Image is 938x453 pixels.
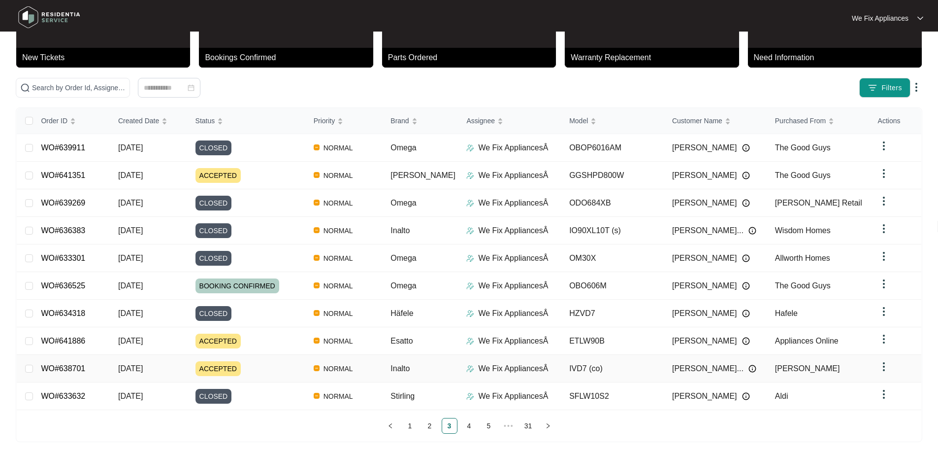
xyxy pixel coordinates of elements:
[478,252,548,264] p: We Fix AppliancesÂ
[41,364,85,373] a: WO#638701
[195,251,232,266] span: CLOSED
[859,78,910,98] button: filter iconFilters
[870,108,921,134] th: Actions
[462,418,477,433] a: 4
[195,196,232,210] span: CLOSED
[41,392,85,400] a: WO#633632
[561,300,664,327] td: HZVD7
[742,199,750,207] img: Info icon
[306,108,383,134] th: Priority
[314,115,335,126] span: Priority
[320,363,357,375] span: NORMAL
[775,309,798,317] span: Hafele
[442,418,457,434] li: 3
[664,108,767,134] th: Customer Name
[390,115,409,126] span: Brand
[748,227,756,235] img: Info icon
[118,281,143,290] span: [DATE]
[118,309,143,317] span: [DATE]
[22,52,190,64] p: New Tickets
[561,383,664,410] td: SFLW10S2
[118,115,159,126] span: Created Date
[20,83,30,93] img: search-icon
[775,199,862,207] span: [PERSON_NAME] Retail
[561,327,664,355] td: ETLW90B
[461,418,477,434] li: 4
[205,52,373,64] p: Bookings Confirmed
[314,282,320,288] img: Vercel Logo
[314,227,320,233] img: Vercel Logo
[672,252,737,264] span: [PERSON_NAME]
[390,364,410,373] span: Inalto
[314,310,320,316] img: Vercel Logo
[422,418,437,433] a: 2
[390,281,416,290] span: Omega
[33,108,110,134] th: Order ID
[466,227,474,235] img: Assigner Icon
[478,363,548,375] p: We Fix AppliancesÂ
[403,418,418,433] a: 1
[878,361,890,373] img: dropdown arrow
[466,115,495,126] span: Assignee
[320,335,357,347] span: NORMAL
[195,140,232,155] span: CLOSED
[466,365,474,373] img: Assigner Icon
[742,254,750,262] img: Info icon
[672,390,737,402] span: [PERSON_NAME]
[466,144,474,152] img: Assigner Icon
[390,392,415,400] span: Stirling
[561,108,664,134] th: Model
[878,223,890,235] img: dropdown arrow
[188,108,306,134] th: Status
[561,244,664,272] td: OM30X
[742,392,750,400] img: Info icon
[742,310,750,317] img: Info icon
[314,172,320,178] img: Vercel Logo
[320,390,357,402] span: NORMAL
[390,171,455,179] span: [PERSON_NAME]
[561,355,664,383] td: IVD7 (co)
[742,337,750,345] img: Info icon
[320,280,357,292] span: NORMAL
[314,393,320,399] img: Vercel Logo
[320,142,357,154] span: NORMAL
[672,115,722,126] span: Customer Name
[742,282,750,290] img: Info icon
[320,197,357,209] span: NORMAL
[561,134,664,162] td: OBOP6016AM
[195,223,232,238] span: CLOSED
[195,334,241,348] span: ACCEPTED
[314,144,320,150] img: Vercel Logo
[118,392,143,400] span: [DATE]
[195,389,232,404] span: CLOSED
[481,418,497,434] li: 5
[672,335,737,347] span: [PERSON_NAME]
[110,108,188,134] th: Created Date
[672,308,737,319] span: [PERSON_NAME]
[868,83,877,93] img: filter icon
[561,217,664,244] td: IO90XL10T (s)
[195,306,232,321] span: CLOSED
[775,281,831,290] span: The Good Guys
[672,280,737,292] span: [PERSON_NAME]
[478,225,548,237] p: We Fix AppliancesÂ
[390,337,413,345] span: Esatto
[478,280,548,292] p: We Fix AppliancesÂ
[501,418,517,434] li: Next 5 Pages
[422,418,438,434] li: 2
[390,309,413,317] span: Häfele
[672,363,744,375] span: [PERSON_NAME]...
[561,189,664,217] td: ODO684XB
[118,199,143,207] span: [DATE]
[501,418,517,434] span: •••
[878,333,890,345] img: dropdown arrow
[520,418,536,434] li: 31
[390,143,416,152] span: Omega
[561,162,664,189] td: GGSHPD800W
[478,142,548,154] p: We Fix AppliancesÂ
[41,226,85,235] a: WO#636383
[482,418,496,433] a: 5
[466,172,474,179] img: Assigner Icon
[540,418,556,434] button: right
[561,272,664,300] td: OBO606M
